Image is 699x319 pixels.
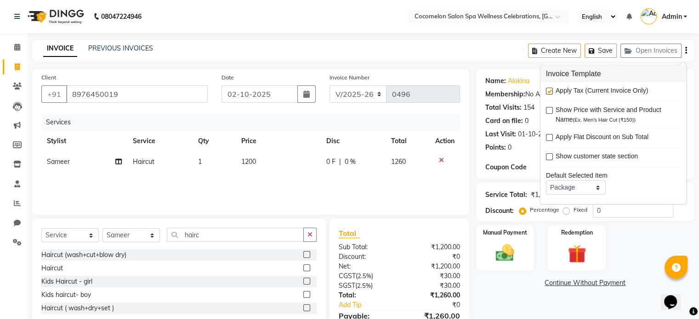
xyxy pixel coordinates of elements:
[508,143,511,152] div: 0
[332,281,399,291] div: ( )
[399,291,467,300] div: ₹1,260.00
[518,129,553,139] div: 01-10-2025
[386,131,430,151] th: Total
[485,90,525,99] div: Membership:
[485,190,527,200] div: Service Total:
[198,157,202,166] span: 1
[562,242,592,265] img: _gift.svg
[358,272,371,280] span: 2.5%
[241,157,256,166] span: 1200
[585,44,617,58] button: Save
[546,171,681,180] div: Default Selected Item
[330,73,369,82] label: Invoice Number
[42,114,467,131] div: Services
[101,4,142,29] b: 08047224946
[399,271,467,281] div: ₹30.00
[556,151,638,163] span: Show customer state section
[485,90,685,99] div: No Active Membership
[485,129,516,139] div: Last Visit:
[399,262,467,271] div: ₹1,200.00
[561,229,593,237] label: Redemption
[88,44,153,52] a: PREVIOUS INVOICES
[660,282,690,310] iframe: chat widget
[485,206,514,216] div: Discount:
[339,229,360,238] span: Total
[357,282,371,289] span: 2.5%
[41,277,92,286] div: Kids Haircut - girl
[222,73,234,82] label: Date
[556,105,674,124] span: Show Price with Service and Product Name
[485,103,522,112] div: Total Visits:
[490,242,520,263] img: _cash.svg
[339,281,355,290] span: SGST
[332,291,399,300] div: Total:
[66,85,208,103] input: Search by Name/Mobile/Email/Code
[525,116,529,126] div: 0
[41,263,63,273] div: Haircut
[332,252,399,262] div: Discount:
[483,229,527,237] label: Manual Payment
[345,157,356,167] span: 0 %
[236,131,321,151] th: Price
[41,73,56,82] label: Client
[641,8,657,24] img: Admin
[326,157,335,167] span: 0 F
[478,278,693,288] a: Continue Without Payment
[620,44,682,58] button: Open Invoices
[339,157,341,167] span: |
[41,131,127,151] th: Stylist
[556,86,648,97] span: Apply Tax (Current Invoice Only)
[531,190,560,200] div: ₹1,200.00
[574,206,587,214] label: Fixed
[485,143,506,152] div: Points:
[41,290,91,300] div: Kids haircut- boy
[391,157,406,166] span: 1260
[399,281,467,291] div: ₹30.00
[556,132,648,144] span: Apply Flat Discount on Sub Total
[127,131,193,151] th: Service
[508,76,529,86] a: Alokina
[399,242,467,252] div: ₹1,200.00
[399,252,467,262] div: ₹0
[41,85,67,103] button: +91
[43,40,77,57] a: INVOICE
[321,131,386,151] th: Disc
[332,300,410,310] a: Add Tip
[540,66,687,82] h3: Invoice Template
[23,4,86,29] img: logo
[573,117,636,123] span: (Ex. Men's Hair Cut (₹150))
[47,157,70,166] span: Sameer
[332,262,399,271] div: Net:
[167,228,304,242] input: Search or Scan
[430,131,460,151] th: Action
[661,12,682,22] span: Admin
[339,272,356,280] span: CGST
[133,157,154,166] span: Haircut
[332,242,399,252] div: Sub Total:
[332,271,399,281] div: ( )
[485,116,523,126] div: Card on file:
[193,131,236,151] th: Qty
[410,300,466,310] div: ₹0
[485,76,506,86] div: Name:
[41,250,126,260] div: Haircut (wash+cut+blow dry)
[530,206,559,214] label: Percentage
[485,162,552,172] div: Coupon Code
[41,303,114,313] div: Haircut ( wash+dry+set )
[523,103,534,112] div: 154
[528,44,581,58] button: Create New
